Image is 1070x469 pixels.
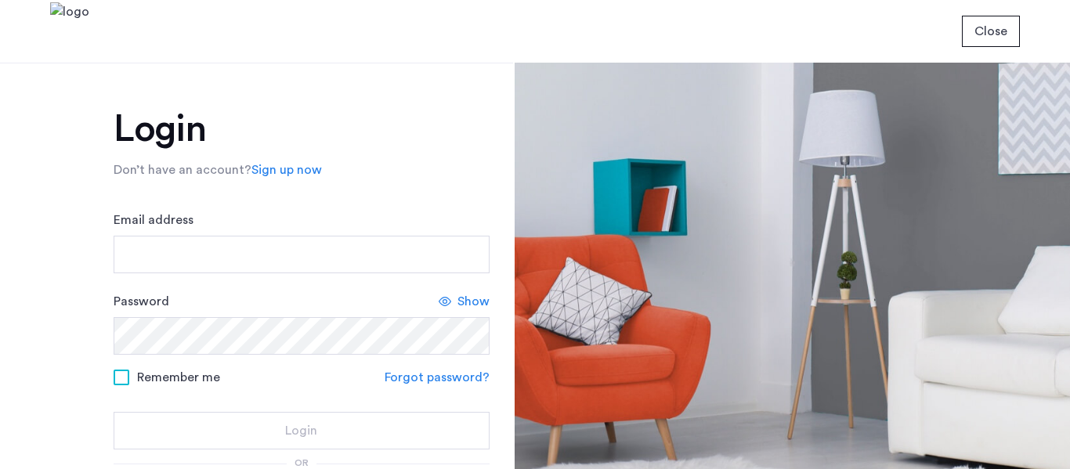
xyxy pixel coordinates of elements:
img: logo [50,2,89,61]
button: button [962,16,1020,47]
span: or [295,458,309,467]
span: Close [974,22,1007,41]
label: Email address [114,211,193,229]
a: Sign up now [251,161,322,179]
span: Show [457,292,490,311]
span: Remember me [137,368,220,387]
h1: Login [114,110,490,148]
button: button [114,412,490,449]
a: Forgot password? [385,368,490,387]
span: Don’t have an account? [114,164,251,176]
span: Login [285,421,317,440]
label: Password [114,292,169,311]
